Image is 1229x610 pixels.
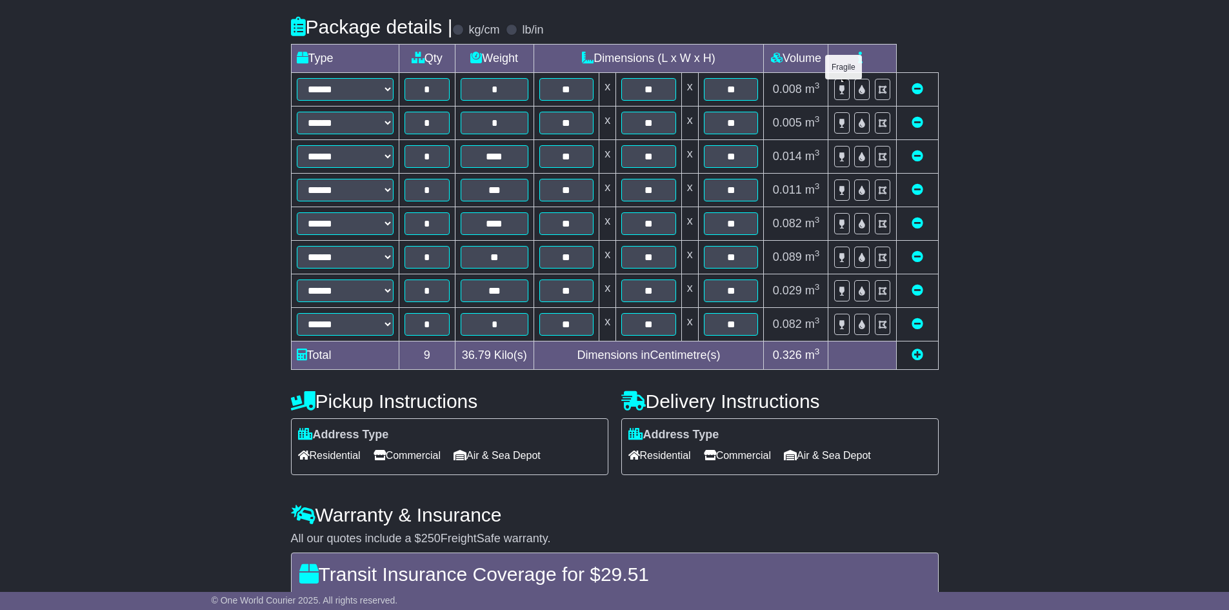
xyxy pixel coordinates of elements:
td: x [681,73,698,107]
td: x [681,207,698,241]
a: Remove this item [912,150,923,163]
td: Type [291,45,399,73]
sup: 3 [815,215,820,225]
span: m [805,116,820,129]
td: x [681,274,698,308]
a: Remove this item [912,183,923,196]
td: x [681,174,698,207]
h4: Transit Insurance Coverage for $ [299,564,930,585]
div: All our quotes include a $ FreightSafe warranty. [291,532,939,546]
a: Add new item [912,349,923,361]
label: lb/in [522,23,543,37]
span: m [805,217,820,230]
label: kg/cm [468,23,499,37]
span: 0.029 [773,284,802,297]
td: x [681,308,698,341]
sup: 3 [815,181,820,191]
span: 29.51 [601,564,649,585]
a: Remove this item [912,318,923,330]
span: m [805,318,820,330]
sup: 3 [815,249,820,258]
td: x [599,140,616,174]
span: 0.082 [773,217,802,230]
span: m [805,83,820,96]
span: Commercial [374,445,441,465]
td: Kilo(s) [455,341,534,370]
span: m [805,250,820,263]
span: 0.005 [773,116,802,129]
td: x [599,73,616,107]
td: x [681,107,698,140]
span: m [805,284,820,297]
td: Dimensions in Centimetre(s) [534,341,764,370]
span: Residential [628,445,691,465]
sup: 3 [815,148,820,158]
sup: 3 [815,114,820,124]
h4: Package details | [291,16,453,37]
span: 250 [421,532,441,545]
h4: Warranty & Insurance [291,504,939,525]
td: 9 [399,341,455,370]
span: 0.008 [773,83,802,96]
span: 0.011 [773,183,802,196]
span: Air & Sea Depot [784,445,871,465]
sup: 3 [815,347,820,356]
span: 36.79 [462,349,491,361]
span: m [805,150,820,163]
span: Commercial [704,445,771,465]
label: Address Type [628,428,719,442]
td: Dimensions (L x W x H) [534,45,764,73]
td: Volume [764,45,828,73]
td: Weight [455,45,534,73]
a: Remove this item [912,116,923,129]
td: x [599,207,616,241]
span: © One World Courier 2025. All rights reserved. [212,595,398,605]
span: 0.089 [773,250,802,263]
td: x [599,107,616,140]
td: x [599,174,616,207]
span: 0.014 [773,150,802,163]
a: Remove this item [912,284,923,297]
td: x [599,308,616,341]
span: m [805,349,820,361]
span: m [805,183,820,196]
h4: Pickup Instructions [291,391,608,412]
label: Address Type [298,428,389,442]
td: x [599,241,616,274]
h4: Delivery Instructions [621,391,939,412]
td: x [599,274,616,308]
div: Fragile [825,55,862,79]
span: 0.082 [773,318,802,330]
td: Qty [399,45,455,73]
td: Total [291,341,399,370]
span: 0.326 [773,349,802,361]
td: x [681,241,698,274]
sup: 3 [815,316,820,325]
sup: 3 [815,282,820,292]
span: Residential [298,445,361,465]
a: Remove this item [912,83,923,96]
span: Air & Sea Depot [454,445,541,465]
sup: 3 [815,81,820,90]
a: Remove this item [912,250,923,263]
a: Remove this item [912,217,923,230]
td: x [681,140,698,174]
